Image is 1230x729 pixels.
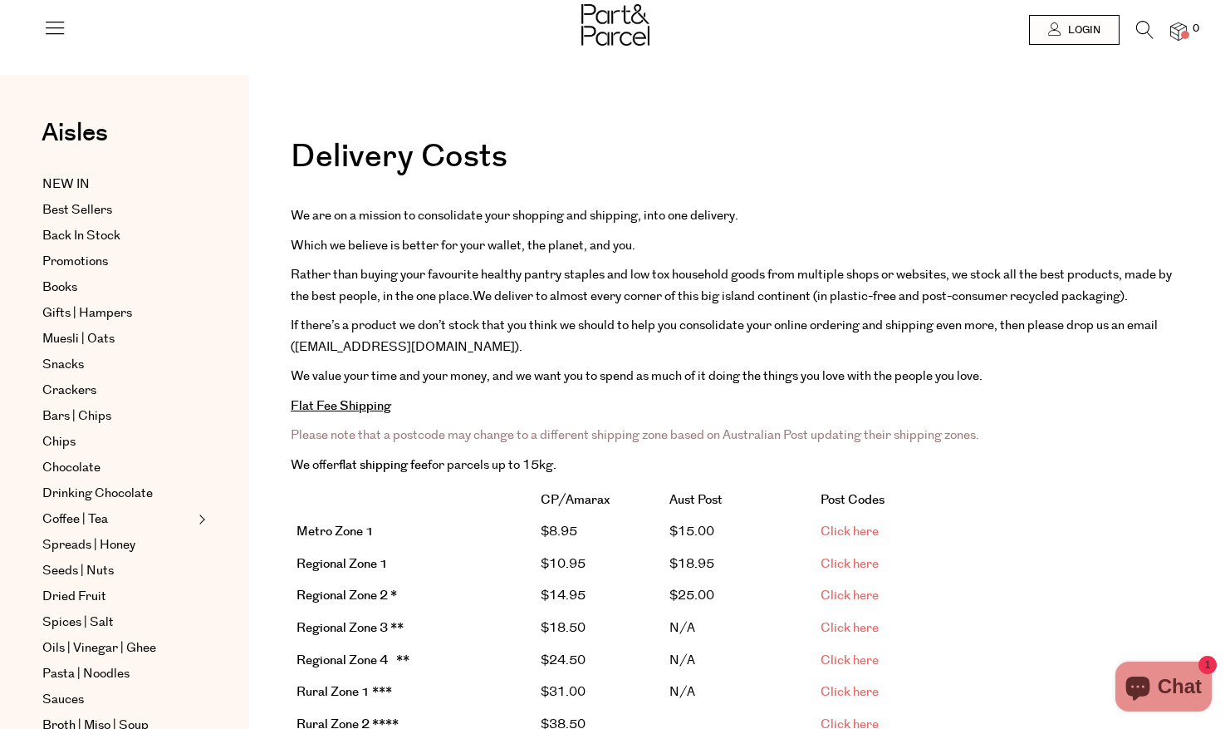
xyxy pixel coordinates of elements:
[42,587,106,607] span: Dried Fruit
[821,652,879,669] a: Click here
[664,516,815,549] td: $15.00
[664,677,815,709] td: N/A
[664,644,815,677] td: N/A
[42,535,135,555] span: Spreads | Honey
[42,484,153,504] span: Drinking Chocolate
[42,381,96,401] span: Crackers
[42,303,132,323] span: Gifts | Hampers
[339,456,428,474] strong: flat shipping fee
[42,432,76,452] span: Chips
[42,690,84,710] span: Sauces
[541,619,586,637] span: $18.50
[42,226,194,246] a: Back In Stock
[42,252,194,272] a: Promotions
[664,613,815,645] td: N/A
[42,226,120,246] span: Back In Stock
[42,355,194,375] a: Snacks
[296,652,409,669] b: Regional Zone 4 **
[536,580,664,613] td: $14.95
[42,303,194,323] a: Gifts | Hampers
[536,548,664,580] td: $10.95
[42,252,108,272] span: Promotions
[541,683,586,701] span: $31.00
[536,644,664,677] td: $24.50
[42,200,112,220] span: Best Sellers
[291,207,738,224] span: We are on a mission to consolidate your shopping and shipping, into one delivery.
[42,664,194,684] a: Pasta | Noodles
[1064,23,1100,37] span: Login
[291,397,391,415] strong: Flat Fee Shipping
[42,535,194,555] a: Spreads | Honey
[42,638,194,658] a: Oils | Vinegar | Ghee
[42,121,108,162] a: Aisles
[42,561,194,581] a: Seeds | Nuts
[821,491,885,509] strong: Post Codes
[581,4,649,46] img: Part&Parcel
[42,458,194,478] a: Chocolate
[291,266,1172,305] span: Rather than buying your favourite healthy pantry staples and low tox household goods from multipl...
[42,329,194,349] a: Muesli | Oats
[42,432,194,452] a: Chips
[42,278,77,298] span: Books
[291,141,1188,190] h1: Delivery Costs
[291,317,1158,356] span: If there’s a product we don’t stock that you think we should to help you consolidate your online ...
[296,683,392,701] strong: Rural Zone 1 ***
[821,619,879,637] a: Click here
[42,510,194,530] a: Coffee | Tea
[1110,662,1217,716] inbox-online-store-chat: Shopify online store chat
[42,484,194,504] a: Drinking Chocolate
[291,367,983,385] span: We value your time and your money, and we want you to spend as much of it doing the things you lo...
[669,491,723,509] strong: Aust Post
[42,329,115,349] span: Muesli | Oats
[296,555,388,573] b: Regional Zone 1
[1029,15,1120,45] a: Login
[821,523,879,540] a: Click here
[821,683,879,701] a: Click here
[42,638,156,658] span: Oils | Vinegar | Ghee
[291,456,556,474] span: We offer for parcels up to 15kg.
[42,561,114,581] span: Seeds | Nuts
[296,587,397,604] b: Regional Zone 2 *
[42,175,194,195] a: NEW IN
[42,381,194,401] a: Crackers
[42,406,111,426] span: Bars | Chips
[296,619,404,637] b: Regional Zone 3 **
[291,426,979,444] span: Please note that a postcode may change to a different shipping zone based on Australian Post upda...
[1188,22,1203,37] span: 0
[42,115,108,151] span: Aisles
[42,355,84,375] span: Snacks
[1170,22,1187,40] a: 0
[42,613,194,633] a: Spices | Salt
[296,523,374,540] strong: Metro Zone 1
[291,237,635,254] span: Which we believe is better for your wallet, the planet, and you.
[42,406,194,426] a: Bars | Chips
[541,491,610,509] strong: CP/Amarax
[42,690,194,710] a: Sauces
[42,200,194,220] a: Best Sellers
[42,458,100,478] span: Chocolate
[42,175,90,195] span: NEW IN
[42,613,114,633] span: Spices | Salt
[821,555,879,573] a: Click here
[194,510,206,530] button: Expand/Collapse Coffee | Tea
[821,587,879,604] a: Click here
[42,510,108,530] span: Coffee | Tea
[42,587,194,607] a: Dried Fruit
[664,580,815,613] td: $25.00
[536,516,664,549] td: $8.95
[42,278,194,298] a: Books
[664,548,815,580] td: $18.95
[291,264,1188,307] p: We deliver to almost every corner of this big island continent (in plastic-free and post-consumer...
[42,664,130,684] span: Pasta | Noodles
